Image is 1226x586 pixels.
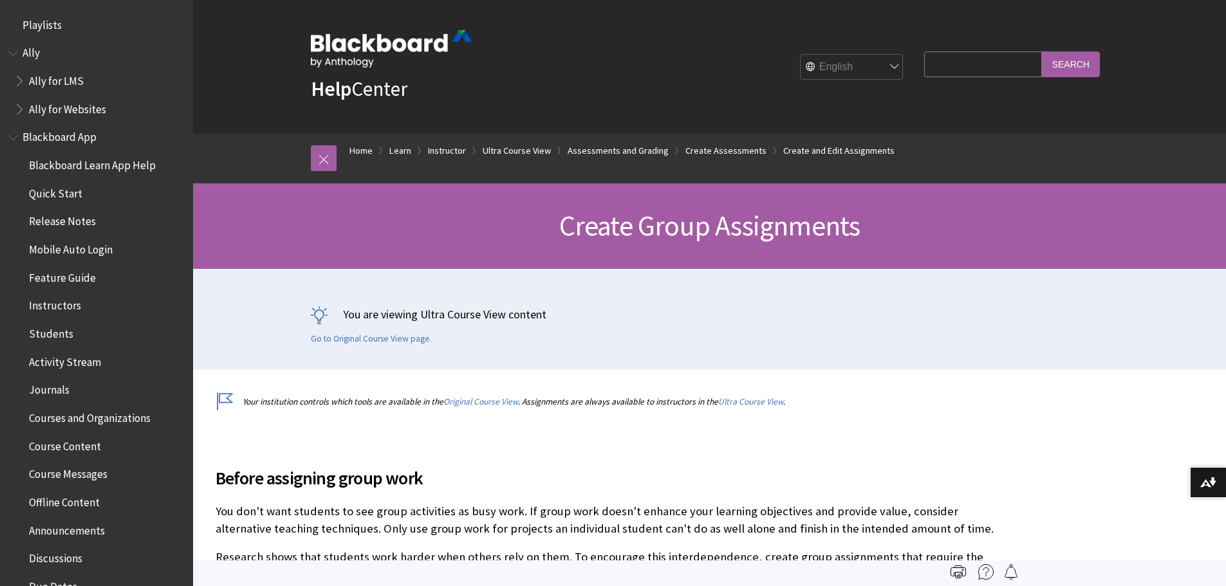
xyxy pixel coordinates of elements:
[23,42,40,60] span: Ally
[29,183,82,200] span: Quick Start
[349,143,373,159] a: Home
[216,396,1014,408] p: Your institution controls which tools are available in the . Assignments are always available to ...
[29,154,156,172] span: Blackboard Learn App Help
[951,564,966,580] img: Print
[29,435,101,453] span: Course Content
[443,396,518,407] a: Original Course View
[428,143,466,159] a: Instructor
[559,208,860,243] span: Create Group Assignments
[23,14,62,32] span: Playlists
[29,295,81,313] span: Instructors
[568,143,669,159] a: Assessments and Grading
[311,30,472,68] img: Blackboard by Anthology
[8,14,185,36] nav: Book outline for Playlists
[978,564,994,580] img: More help
[801,55,904,80] select: Site Language Selector
[29,211,96,228] span: Release Notes
[1042,51,1100,77] input: Search
[311,306,1109,322] p: You are viewing Ultra Course View content
[23,127,97,144] span: Blackboard App
[783,143,895,159] a: Create and Edit Assignments
[29,98,106,116] span: Ally for Websites
[29,267,96,284] span: Feature Guide
[29,520,105,537] span: Announcements
[29,407,151,425] span: Courses and Organizations
[29,380,70,397] span: Journals
[483,143,551,159] a: Ultra Course View
[311,333,432,345] a: Go to Original Course View page.
[685,143,766,159] a: Create Assessments
[1003,564,1019,580] img: Follow this page
[29,351,101,369] span: Activity Stream
[389,143,411,159] a: Learn
[29,464,107,481] span: Course Messages
[29,70,84,87] span: Ally for LMS
[29,323,73,340] span: Students
[29,547,82,565] span: Discussions
[29,239,113,256] span: Mobile Auto Login
[311,76,407,102] a: HelpCenter
[718,396,783,407] a: Ultra Course View
[216,464,1014,491] span: Before assigning group work
[311,76,351,102] strong: Help
[216,549,1014,582] p: Research shows that students work harder when others rely on them. To encourage this interdepende...
[8,42,185,120] nav: Book outline for Anthology Ally Help
[216,503,1014,536] p: You don't want students to see group activities as busy work. If group work doesn't enhance your ...
[29,491,100,509] span: Offline Content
